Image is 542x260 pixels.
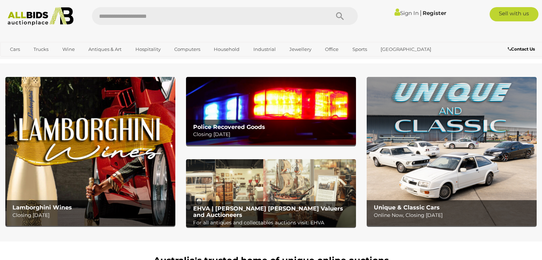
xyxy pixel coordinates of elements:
[374,211,533,220] p: Online Now, Closing [DATE]
[84,43,126,55] a: Antiques & Art
[58,43,79,55] a: Wine
[5,77,175,226] img: Lamborghini Wines
[420,9,422,17] span: |
[348,43,372,55] a: Sports
[367,77,537,226] a: Unique & Classic Cars Unique & Classic Cars Online Now, Closing [DATE]
[5,43,25,55] a: Cars
[12,211,172,220] p: Closing [DATE]
[376,43,436,55] a: [GEOGRAPHIC_DATA]
[186,159,356,227] a: EHVA | Evans Hastings Valuers and Auctioneers EHVA | [PERSON_NAME] [PERSON_NAME] Valuers and Auct...
[508,46,535,52] b: Contact Us
[170,43,205,55] a: Computers
[320,43,343,55] a: Office
[367,77,537,226] img: Unique & Classic Cars
[285,43,316,55] a: Jewellery
[12,204,72,211] b: Lamborghini Wines
[209,43,244,55] a: Household
[186,159,356,227] img: EHVA | Evans Hastings Valuers and Auctioneers
[5,77,175,226] a: Lamborghini Wines Lamborghini Wines Closing [DATE]
[249,43,280,55] a: Industrial
[394,10,419,16] a: Sign In
[508,45,537,53] a: Contact Us
[423,10,446,16] a: Register
[322,7,358,25] button: Search
[193,218,352,227] p: For all antiques and collectables auctions visit: EHVA
[4,7,77,26] img: Allbids.com.au
[374,204,440,211] b: Unique & Classic Cars
[186,77,356,145] img: Police Recovered Goods
[193,130,352,139] p: Closing [DATE]
[193,205,343,218] b: EHVA | [PERSON_NAME] [PERSON_NAME] Valuers and Auctioneers
[490,7,538,21] a: Sell with us
[193,124,265,130] b: Police Recovered Goods
[186,77,356,145] a: Police Recovered Goods Police Recovered Goods Closing [DATE]
[131,43,165,55] a: Hospitality
[29,43,53,55] a: Trucks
